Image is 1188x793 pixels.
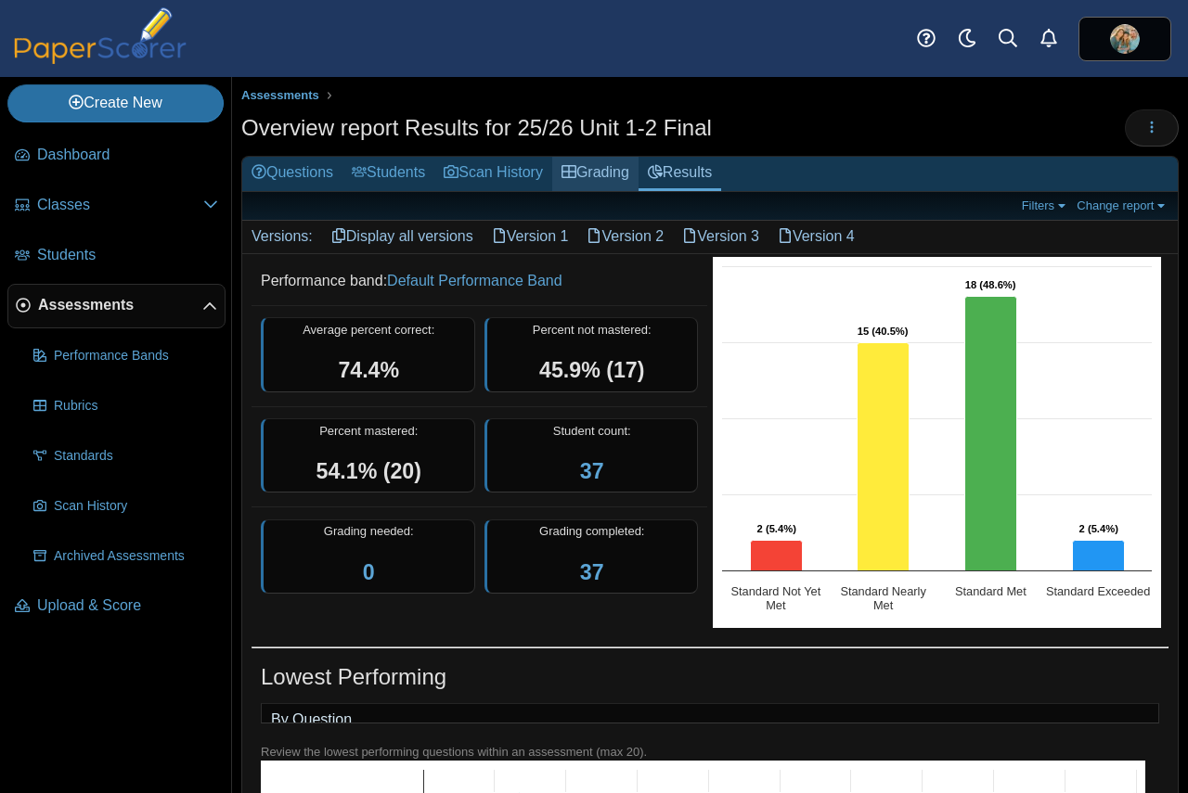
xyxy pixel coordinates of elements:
div: Percent not mastered: [484,317,699,392]
a: Students [7,234,226,278]
a: Alerts [1028,19,1069,59]
a: Rubrics [26,384,226,428]
span: Assessments [241,88,319,102]
a: ps.7R70R2c4AQM5KRlH [1078,17,1171,61]
text: 2 (5.4%) [757,523,797,534]
a: Default Performance Band [387,273,562,288]
a: Archived Assessments [26,534,226,579]
span: Students [37,245,218,265]
text: Standard Exceeded [1046,584,1150,598]
text: Standard Met [955,584,1027,598]
span: Archived Assessments [54,547,218,566]
text: 18 (48.6%) [965,279,1016,290]
dd: Performance band: [252,257,707,305]
a: Create New [7,84,224,122]
a: By Question [262,704,361,735]
span: 54.1% (20) [316,459,421,483]
path: Standard Not Yet Met, 2. Overall Assessment Performance. [751,540,803,570]
div: Chart. Highcharts interactive chart. [713,257,1169,628]
h1: Lowest Performing [261,661,446,693]
div: Average percent correct: [261,317,475,392]
a: PaperScorer [7,51,193,67]
a: Students [342,157,434,191]
span: Scan History [54,497,218,516]
text: Standard Not Yet Met [730,584,820,612]
a: Change report [1072,198,1173,213]
span: Standards [54,447,218,466]
a: 0 [363,560,375,584]
a: Version 3 [673,221,768,252]
span: 45.9% (17) [539,358,644,382]
a: Grading [552,157,639,191]
path: Standard Nearly Met, 15. Overall Assessment Performance. [858,342,910,570]
a: Results [639,157,721,191]
a: Assessments [237,84,324,108]
span: Dashboard [37,145,218,165]
div: Review the lowest performing questions within an assessment (max 20). [261,744,1159,761]
a: Classes [7,184,226,228]
a: 37 [580,459,604,483]
span: Rubrics [54,397,218,416]
a: Version 1 [483,221,578,252]
a: Performance Bands [26,334,226,378]
a: Display all versions [322,221,483,252]
div: Grading completed: [484,519,699,595]
span: 74.4% [338,358,399,382]
div: Versions: [242,221,322,252]
text: 15 (40.5%) [858,326,909,337]
svg: Interactive chart [713,257,1161,628]
a: Standards [26,434,226,479]
a: Upload & Score [7,584,226,629]
text: 2 (5.4%) [1079,523,1119,534]
span: Performance Bands [54,347,218,365]
path: Standard Met, 18. Overall Assessment Performance. [965,296,1017,570]
span: Timothy Kemp [1110,24,1140,54]
img: PaperScorer [7,7,193,64]
a: Version 2 [577,221,673,252]
a: Questions [242,157,342,191]
span: Upload & Score [37,595,218,616]
a: Scan History [26,484,226,529]
img: ps.7R70R2c4AQM5KRlH [1110,24,1140,54]
path: Standard Exceeded, 2. Overall Assessment Performance. [1073,540,1125,570]
a: Assessments [7,284,226,328]
a: Scan History [434,157,552,191]
span: Assessments [38,295,202,315]
a: 37 [580,560,604,584]
text: Standard Nearly Met [840,584,926,612]
span: Classes [37,195,203,215]
a: Version 4 [768,221,864,252]
div: Percent mastered: [261,418,475,493]
div: Student count: [484,418,699,493]
a: Filters [1017,198,1074,213]
a: Dashboard [7,134,226,178]
div: Grading needed: [261,519,475,595]
h1: Overview report Results for 25/26 Unit 1-2 Final [241,112,712,144]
